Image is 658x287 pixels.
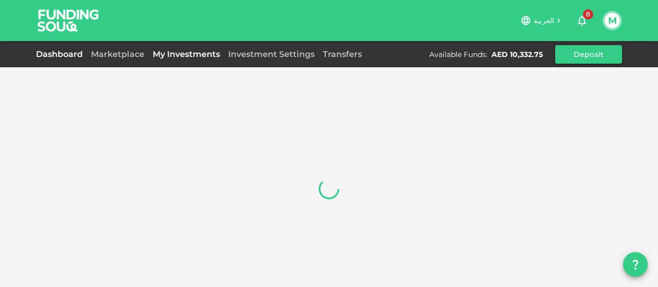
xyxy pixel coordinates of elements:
[583,9,593,20] span: 8
[491,49,543,60] div: AED 10,332.75
[36,49,87,59] a: Dashboard
[319,49,366,59] a: Transfers
[555,45,622,64] button: Deposit
[534,16,554,25] span: العربية
[87,49,149,59] a: Marketplace
[605,13,620,28] button: M
[572,10,592,31] button: 8
[224,49,319,59] a: Investment Settings
[623,252,648,277] button: question
[149,49,224,59] a: My Investments
[429,49,487,60] div: Available Funds :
